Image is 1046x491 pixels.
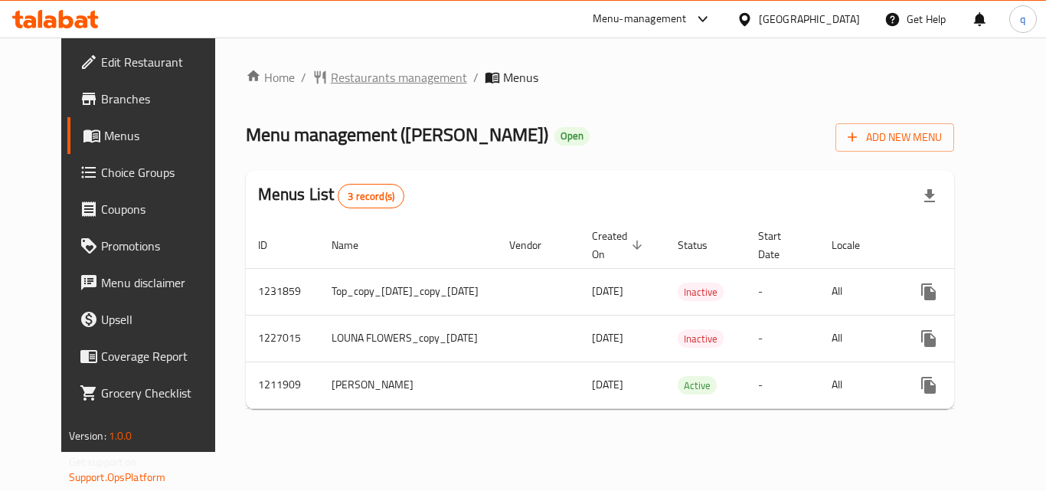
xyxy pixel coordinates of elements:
[101,200,224,218] span: Coupons
[246,315,319,362] td: 1227015
[312,68,467,87] a: Restaurants management
[319,315,497,362] td: LOUNA FLOWERS_copy_[DATE]
[246,68,295,87] a: Home
[104,126,224,145] span: Menus
[319,362,497,408] td: [PERSON_NAME]
[67,227,236,264] a: Promotions
[1020,11,1025,28] span: q
[947,273,984,310] button: Change Status
[678,377,717,394] span: Active
[593,10,687,28] div: Menu-management
[746,362,819,408] td: -
[258,236,287,254] span: ID
[848,128,942,147] span: Add New Menu
[69,467,166,487] a: Support.OpsPlatform
[678,329,724,348] div: Inactive
[332,236,378,254] span: Name
[246,68,955,87] nav: breadcrumb
[67,154,236,191] a: Choice Groups
[101,310,224,329] span: Upsell
[246,362,319,408] td: 1211909
[503,68,538,87] span: Menus
[338,184,404,208] div: Total records count
[101,347,224,365] span: Coverage Report
[67,375,236,411] a: Grocery Checklist
[101,90,224,108] span: Branches
[101,53,224,71] span: Edit Restaurant
[746,268,819,315] td: -
[69,426,106,446] span: Version:
[592,281,623,301] span: [DATE]
[947,320,984,357] button: Change Status
[101,384,224,402] span: Grocery Checklist
[746,315,819,362] td: -
[338,189,404,204] span: 3 record(s)
[101,237,224,255] span: Promotions
[109,426,132,446] span: 1.0.0
[301,68,306,87] li: /
[509,236,561,254] span: Vendor
[592,375,623,394] span: [DATE]
[678,330,724,348] span: Inactive
[819,362,898,408] td: All
[678,236,727,254] span: Status
[758,227,801,264] span: Start Date
[678,283,724,301] span: Inactive
[67,80,236,117] a: Branches
[67,301,236,338] a: Upsell
[101,163,224,182] span: Choice Groups
[910,320,947,357] button: more
[258,183,404,208] h2: Menus List
[67,117,236,154] a: Menus
[678,376,717,394] div: Active
[246,117,548,152] span: Menu management ( [PERSON_NAME] )
[911,178,948,214] div: Export file
[554,129,590,142] span: Open
[101,273,224,292] span: Menu disclaimer
[473,68,479,87] li: /
[835,123,954,152] button: Add New Menu
[592,328,623,348] span: [DATE]
[910,367,947,404] button: more
[947,367,984,404] button: Change Status
[67,44,236,80] a: Edit Restaurant
[554,127,590,146] div: Open
[331,68,467,87] span: Restaurants management
[319,268,497,315] td: Top_copy_[DATE]_copy_[DATE]
[910,273,947,310] button: more
[592,227,647,264] span: Created On
[819,268,898,315] td: All
[246,268,319,315] td: 1231859
[819,315,898,362] td: All
[67,191,236,227] a: Coupons
[67,264,236,301] a: Menu disclaimer
[832,236,880,254] span: Locale
[69,452,139,472] span: Get support on:
[759,11,860,28] div: [GEOGRAPHIC_DATA]
[67,338,236,375] a: Coverage Report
